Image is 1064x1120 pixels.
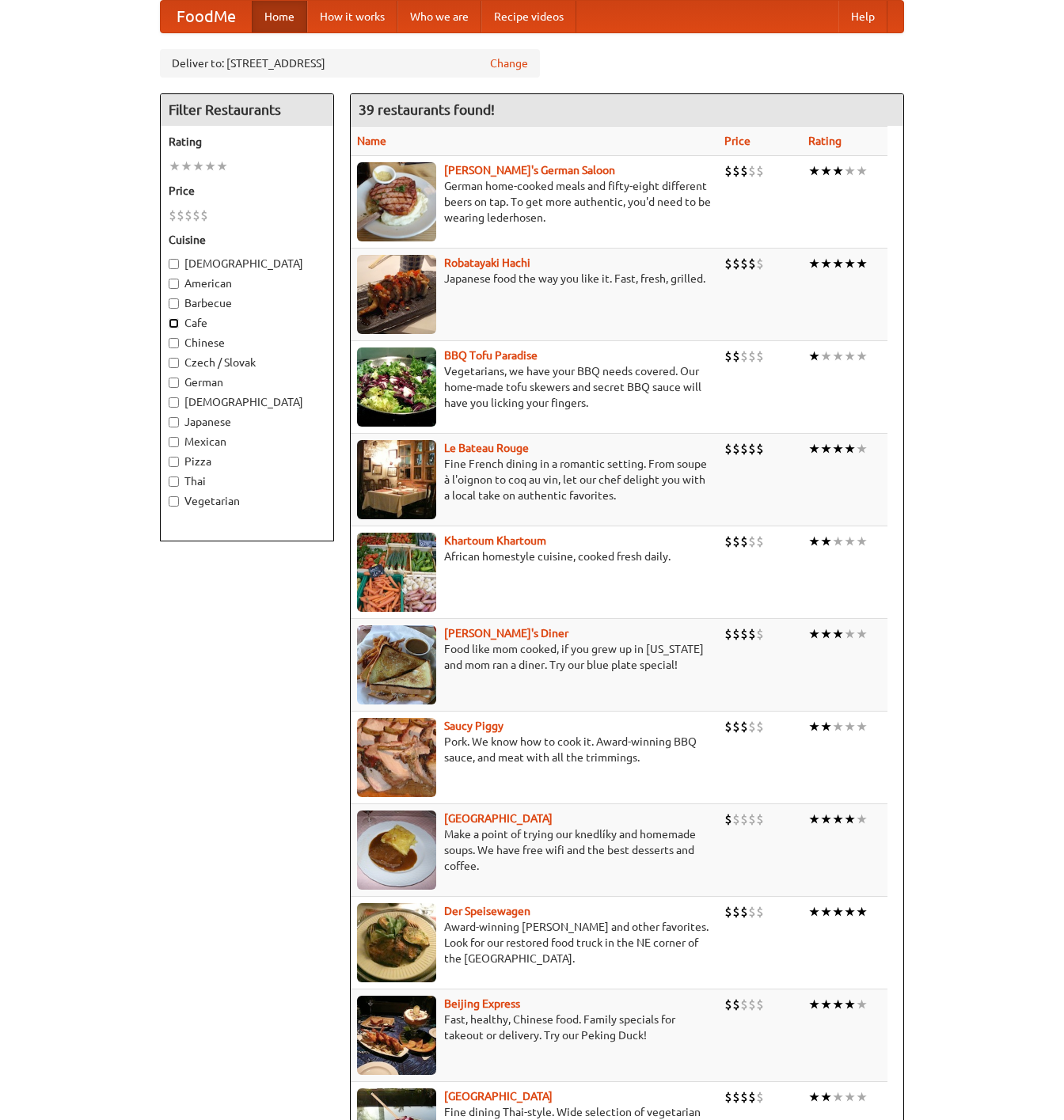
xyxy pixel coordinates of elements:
p: Pork. We know how to cook it. Award-winning BBQ sauce, and meat with all the trimmings. [357,734,712,765]
input: Mexican [169,437,179,447]
li: ★ [844,718,856,735]
li: ★ [820,162,832,180]
li: $ [756,162,764,180]
li: $ [732,625,740,643]
a: How it works [307,1,397,32]
p: Food like mom cooked, if you grew up in [US_STATE] and mom ran a diner. Try our blue plate special! [357,641,712,673]
li: $ [748,1088,756,1106]
p: Make a point of trying our knedlíky and homemade soups. We have free wifi and the best desserts a... [357,826,712,874]
li: $ [724,533,732,550]
img: saucy.jpg [357,718,436,797]
li: $ [748,162,756,180]
li: $ [756,255,764,272]
a: Rating [808,135,842,147]
li: ★ [856,996,868,1013]
label: Mexican [169,434,325,450]
li: ★ [204,158,216,175]
li: ★ [856,255,868,272]
img: robatayaki.jpg [357,255,436,334]
input: Pizza [169,457,179,467]
img: esthers.jpg [357,162,436,241]
a: Robatayaki Hachi [444,256,530,269]
a: FoodMe [161,1,252,32]
h5: Cuisine [169,232,325,248]
li: ★ [856,1088,868,1106]
li: $ [756,996,764,1013]
li: $ [740,718,748,735]
li: ★ [844,1088,856,1106]
p: German home-cooked meals and fifty-eight different beers on tap. To get more authentic, you'd nee... [357,178,712,226]
li: ★ [832,1088,844,1106]
img: beijing.jpg [357,996,436,1075]
li: ★ [832,255,844,272]
b: Khartoum Khartoum [444,534,546,547]
a: Name [357,135,386,147]
input: Thai [169,476,179,487]
li: ★ [820,347,832,365]
li: $ [740,347,748,365]
li: ★ [856,718,868,735]
h4: Filter Restaurants [161,94,333,126]
b: Der Speisewagen [444,905,530,917]
li: $ [732,440,740,457]
li: ★ [820,903,832,921]
label: Cafe [169,315,325,331]
li: ★ [808,718,820,735]
li: $ [748,625,756,643]
li: $ [732,903,740,921]
input: Vegetarian [169,496,179,507]
a: Beijing Express [444,997,520,1010]
label: Chinese [169,335,325,351]
li: $ [740,625,748,643]
li: ★ [832,996,844,1013]
li: $ [732,533,740,550]
label: American [169,275,325,291]
p: Fast, healthy, Chinese food. Family specials for takeout or delivery. Try our Peking Duck! [357,1012,712,1043]
b: BBQ Tofu Paradise [444,349,538,362]
input: Japanese [169,417,179,427]
li: ★ [832,162,844,180]
li: $ [724,811,732,828]
li: $ [740,162,748,180]
li: ★ [856,440,868,457]
li: $ [732,347,740,365]
li: ★ [808,811,820,828]
li: $ [748,903,756,921]
img: bateaurouge.jpg [357,440,436,519]
input: Czech / Slovak [169,358,179,368]
li: ★ [856,625,868,643]
li: $ [184,207,192,224]
p: Japanese food the way you like it. Fast, fresh, grilled. [357,271,712,287]
ng-pluralize: 39 restaurants found! [359,102,495,117]
li: $ [724,718,732,735]
li: ★ [808,1088,820,1106]
li: ★ [820,533,832,550]
li: ★ [192,158,204,175]
li: ★ [820,718,832,735]
li: $ [732,1088,740,1106]
li: ★ [832,533,844,550]
li: $ [732,811,740,828]
li: ★ [832,903,844,921]
a: [PERSON_NAME]'s Diner [444,627,568,640]
li: $ [192,207,200,224]
p: African homestyle cuisine, cooked fresh daily. [357,549,712,564]
h5: Price [169,183,325,199]
a: Price [724,135,750,147]
li: ★ [856,533,868,550]
li: ★ [844,996,856,1013]
li: $ [748,718,756,735]
li: $ [748,811,756,828]
input: German [169,378,179,388]
li: ★ [820,255,832,272]
li: ★ [808,162,820,180]
li: $ [732,162,740,180]
li: ★ [856,811,868,828]
li: ★ [844,347,856,365]
li: $ [724,625,732,643]
a: [GEOGRAPHIC_DATA] [444,812,553,825]
label: Thai [169,473,325,489]
li: $ [756,533,764,550]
